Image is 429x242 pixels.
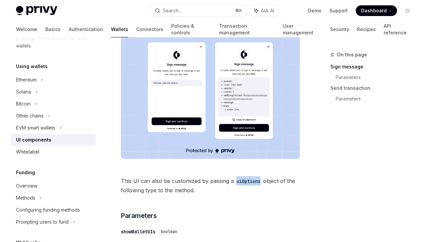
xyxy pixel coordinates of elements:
[356,5,397,16] a: Dashboard
[11,180,96,192] a: Overview
[121,211,157,220] span: Parameters
[121,31,300,159] img: images/Sign.png
[361,7,387,14] span: Dashboard
[121,228,156,235] div: showWalletUIs
[16,206,80,214] div: Configuring funding methods
[308,7,321,14] a: Demo
[235,8,242,13] span: ⌘ K
[45,21,61,37] a: Basics
[16,62,48,70] h5: Using wallets
[16,194,35,202] div: Methods
[11,146,96,158] a: Whitelabel
[336,93,418,104] a: Parameters
[234,178,263,185] code: uiOptions
[69,21,103,37] a: Authentication
[261,7,274,14] span: Ask AI
[357,21,376,37] a: Recipes
[163,7,182,15] div: Search...
[111,21,128,37] a: Wallets
[11,204,96,216] a: Configuring funding methods
[16,88,31,96] div: Solana
[329,7,348,14] a: Support
[16,169,35,177] h5: Funding
[283,21,322,37] a: User management
[16,100,31,108] div: Bitcoin
[161,229,177,234] span: boolean
[16,136,51,144] div: UI components
[16,182,37,190] div: Overview
[16,148,39,156] div: Whitelabel
[337,51,367,59] span: On this page
[16,112,44,120] div: Other chains
[402,5,413,16] button: Toggle dark mode
[16,124,55,132] div: EVM smart wallets
[150,5,246,17] button: Search...⌘K
[16,6,57,15] img: light logo
[336,72,418,83] a: Parameters
[384,21,413,37] a: API reference
[330,21,349,37] a: Security
[171,21,211,37] a: Policies & controls
[330,61,418,72] a: Sign message
[136,21,163,37] a: Connectors
[330,83,418,93] a: Send transaction
[16,76,37,84] div: Ethereum
[121,176,300,195] span: This UI can also be customized by passing a object of the following type to the method.
[16,21,37,37] a: Welcome
[11,134,96,146] a: UI components
[249,5,279,17] button: Ask AI
[219,21,274,37] a: Transaction management
[16,218,69,226] div: Prompting users to fund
